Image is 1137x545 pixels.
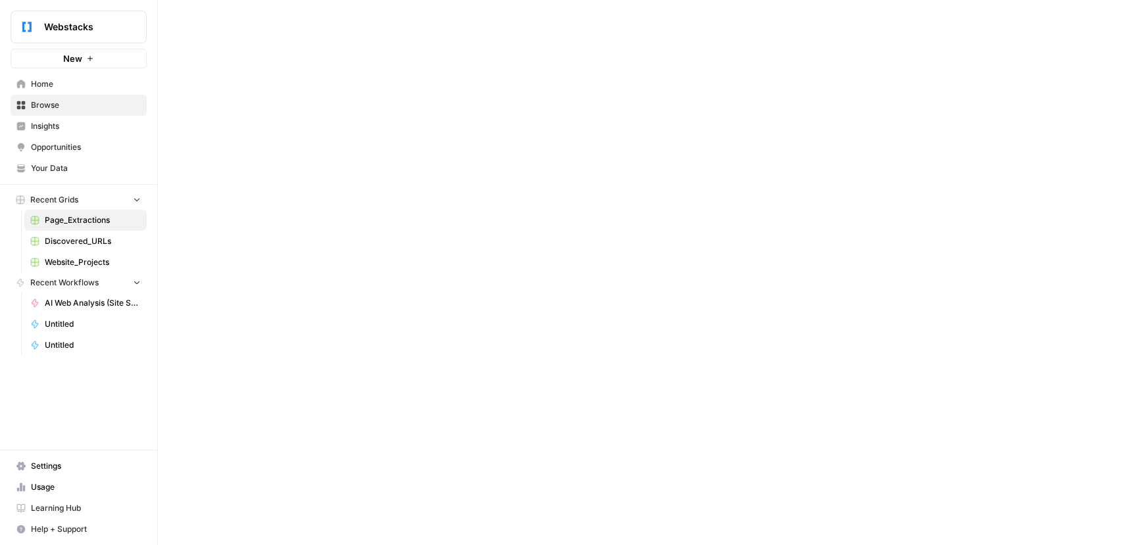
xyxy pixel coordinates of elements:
[31,120,141,132] span: Insights
[11,190,147,210] button: Recent Grids
[11,116,147,137] a: Insights
[30,277,99,289] span: Recent Workflows
[31,481,141,493] span: Usage
[11,519,147,540] button: Help + Support
[44,20,124,34] span: Webstacks
[11,74,147,95] a: Home
[31,523,141,535] span: Help + Support
[63,52,82,65] span: New
[24,335,147,356] a: Untitled
[15,15,39,39] img: Webstacks Logo
[11,498,147,519] a: Learning Hub
[24,293,147,314] a: AI Web Analysis (Site Seeing) -Incomplete
[11,49,147,68] button: New
[30,194,78,206] span: Recent Grids
[45,339,141,351] span: Untitled
[45,256,141,268] span: Website_Projects
[11,137,147,158] a: Opportunities
[11,477,147,498] a: Usage
[24,314,147,335] a: Untitled
[45,235,141,247] span: Discovered_URLs
[11,158,147,179] a: Your Data
[45,297,141,309] span: AI Web Analysis (Site Seeing) -Incomplete
[11,456,147,477] a: Settings
[11,11,147,43] button: Workspace: Webstacks
[45,214,141,226] span: Page_Extractions
[45,318,141,330] span: Untitled
[24,231,147,252] a: Discovered_URLs
[31,460,141,472] span: Settings
[11,95,147,116] a: Browse
[11,273,147,293] button: Recent Workflows
[31,141,141,153] span: Opportunities
[31,78,141,90] span: Home
[24,210,147,231] a: Page_Extractions
[31,99,141,111] span: Browse
[31,502,141,514] span: Learning Hub
[31,162,141,174] span: Your Data
[24,252,147,273] a: Website_Projects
